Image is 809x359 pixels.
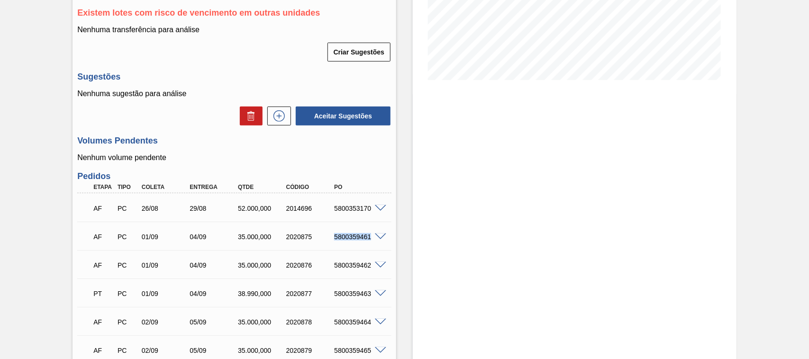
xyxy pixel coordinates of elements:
[284,347,337,354] div: 2020879
[115,290,140,297] div: Pedido de Compra
[236,205,289,212] div: 52.000,000
[115,318,140,326] div: Pedido de Compra
[77,136,391,146] h3: Volumes Pendentes
[187,261,241,269] div: 04/09/2025
[139,318,193,326] div: 02/09/2025
[332,290,385,297] div: 5800359463
[139,290,193,297] div: 01/09/2025
[291,106,391,126] div: Aceitar Sugestões
[115,261,140,269] div: Pedido de Compra
[139,184,193,190] div: Coleta
[139,233,193,241] div: 01/09/2025
[284,318,337,326] div: 2020878
[77,72,391,82] h3: Sugestões
[93,318,113,326] p: AF
[332,233,385,241] div: 5800359461
[115,205,140,212] div: Pedido de Compra
[77,90,391,98] p: Nenhuma sugestão para análise
[187,347,241,354] div: 05/09/2025
[139,347,193,354] div: 02/09/2025
[263,107,291,126] div: Nova sugestão
[236,184,289,190] div: Qtde
[187,233,241,241] div: 04/09/2025
[91,312,116,332] div: Aguardando Faturamento
[284,233,337,241] div: 2020875
[115,184,140,190] div: Tipo
[77,26,391,34] p: Nenhuma transferência para análise
[328,42,391,63] div: Criar Sugestões
[93,290,113,297] p: PT
[77,8,320,18] span: Existem lotes com risco de vencimento em outras unidades
[93,261,113,269] p: AF
[187,290,241,297] div: 04/09/2025
[91,226,116,247] div: Aguardando Faturamento
[187,184,241,190] div: Entrega
[284,205,337,212] div: 2014696
[284,261,337,269] div: 2020876
[187,205,241,212] div: 29/08/2025
[93,205,113,212] p: AF
[332,261,385,269] div: 5800359462
[91,198,116,219] div: Aguardando Faturamento
[236,290,289,297] div: 38.990,000
[236,261,289,269] div: 35.000,000
[236,318,289,326] div: 35.000,000
[91,283,116,304] div: Pedido em Trânsito
[93,347,113,354] p: AF
[115,233,140,241] div: Pedido de Compra
[91,184,116,190] div: Etapa
[332,318,385,326] div: 5800359464
[284,184,337,190] div: Código
[187,318,241,326] div: 05/09/2025
[332,347,385,354] div: 5800359465
[115,347,140,354] div: Pedido de Compra
[139,261,193,269] div: 01/09/2025
[77,171,391,181] h3: Pedidos
[236,233,289,241] div: 35.000,000
[236,347,289,354] div: 35.000,000
[93,233,113,241] p: AF
[235,107,263,126] div: Excluir Sugestões
[332,205,385,212] div: 5800353170
[139,205,193,212] div: 26/08/2025
[77,153,391,162] p: Nenhum volume pendente
[332,184,385,190] div: PO
[327,43,391,62] button: Criar Sugestões
[296,107,391,126] button: Aceitar Sugestões
[91,255,116,276] div: Aguardando Faturamento
[284,290,337,297] div: 2020877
